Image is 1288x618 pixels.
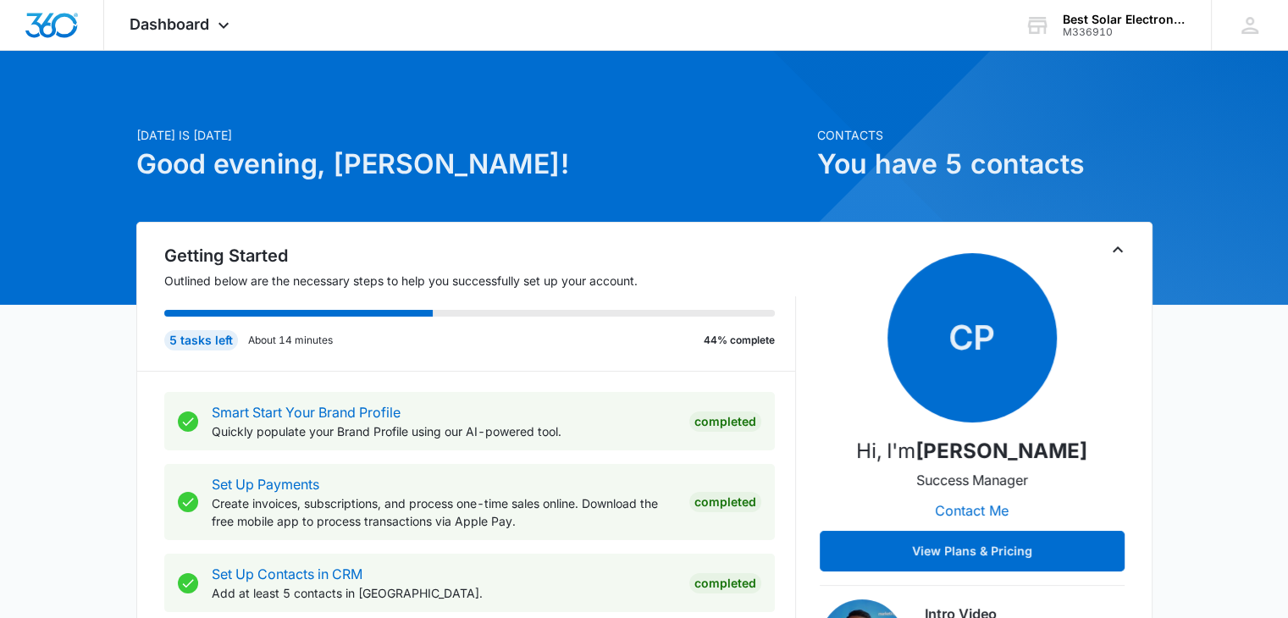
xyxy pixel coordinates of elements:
[915,439,1087,463] strong: [PERSON_NAME]
[136,126,807,144] p: [DATE] is [DATE]
[212,404,401,421] a: Smart Start Your Brand Profile
[212,494,676,530] p: Create invoices, subscriptions, and process one-time sales online. Download the free mobile app t...
[689,573,761,593] div: Completed
[212,566,362,582] a: Set Up Contacts in CRM
[817,126,1153,144] p: Contacts
[164,330,238,350] div: 5 tasks left
[1063,26,1186,38] div: account id
[689,492,761,512] div: Completed
[136,144,807,185] h1: Good evening, [PERSON_NAME]!
[689,411,761,432] div: Completed
[164,272,796,290] p: Outlined below are the necessary steps to help you successfully set up your account.
[1063,13,1186,26] div: account name
[248,333,333,348] p: About 14 minutes
[212,422,676,440] p: Quickly populate your Brand Profile using our AI-powered tool.
[212,476,319,493] a: Set Up Payments
[130,15,209,33] span: Dashboard
[916,470,1028,490] p: Success Manager
[1108,240,1128,260] button: Toggle Collapse
[704,333,775,348] p: 44% complete
[856,436,1087,466] p: Hi, I'm
[212,584,676,602] p: Add at least 5 contacts in [GEOGRAPHIC_DATA].
[164,243,796,268] h2: Getting Started
[817,144,1153,185] h1: You have 5 contacts
[887,253,1057,422] span: CP
[820,531,1125,571] button: View Plans & Pricing
[918,490,1025,531] button: Contact Me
